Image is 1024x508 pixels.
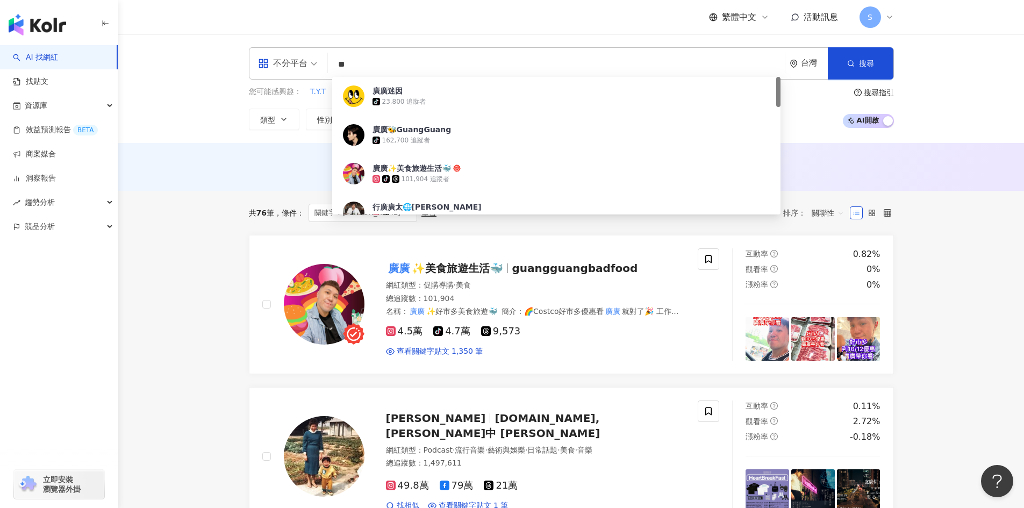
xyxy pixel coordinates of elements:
div: 廣廣迷因 [373,85,403,96]
div: 網紅類型 ： [386,280,685,291]
div: 0% [867,279,880,291]
div: 101,904 追蹤者 [402,175,449,184]
span: 互動率 [746,402,768,410]
button: 搜尋 [828,47,893,80]
span: guangguangbadfood [512,262,638,275]
div: 共 筆 [249,209,274,217]
span: 就對了🎉 工作邀約請私訊 [386,307,679,326]
span: question-circle [854,89,862,96]
a: searchAI 找網紅 [13,52,58,63]
span: 性別 [317,116,332,124]
span: 觀看率 [746,417,768,426]
div: 廣廣🐝GuangGuang [373,124,452,135]
span: 4.7萬 [433,326,470,337]
span: 繁體中文 [722,11,756,23]
span: 4.5萬 [386,326,423,337]
span: 資源庫 [25,94,47,118]
span: 立即安裝 瀏覽器外掛 [43,475,81,494]
span: 9,573 [481,326,521,337]
div: 162,700 追蹤者 [382,136,430,145]
span: question-circle [770,281,778,288]
a: 找貼文 [13,76,48,87]
span: 美食 [456,281,471,289]
div: 7,414 追蹤者 [392,213,432,223]
a: 洞察報告 [13,173,56,184]
span: 互動率 [746,249,768,258]
span: 76 [256,209,267,217]
span: rise [13,199,20,206]
img: logo [9,14,66,35]
span: · [485,446,487,454]
span: S [868,11,872,23]
span: · [525,446,527,454]
span: T.Y.T [310,87,326,97]
div: 台灣 [801,59,828,68]
span: 49.8萬 [386,480,429,491]
span: 🌈Costco好市多優惠看 [524,307,604,316]
a: chrome extension立即安裝 瀏覽器外掛 [14,470,104,499]
mark: 廣廣 [409,305,427,317]
a: 效益預測報告BETA [13,125,98,135]
div: 廣廣✨美食旅遊生活🐳 [373,163,451,174]
span: 21萬 [484,480,518,491]
span: 79萬 [440,480,474,491]
div: 0.82% [853,248,880,260]
span: 流行音樂 [455,446,485,454]
img: KOL Avatar [343,202,364,223]
a: 查看關鍵字貼文 1,350 筆 [386,346,483,357]
span: 觀看率 [746,265,768,274]
span: Podcast [424,446,453,454]
span: · [454,281,456,289]
span: question-circle [770,433,778,440]
img: KOL Avatar [284,416,364,497]
div: 網紅類型 ： [386,445,685,456]
span: 搜尋 [859,59,874,68]
div: 總追蹤數 ： 1,497,611 [386,458,685,469]
div: 總追蹤數 ： 101,904 [386,294,685,304]
span: 日常話題 [527,446,557,454]
img: KOL Avatar [343,85,364,107]
span: 查看關鍵字貼文 1,350 筆 [397,346,483,357]
div: 23,800 追蹤者 [382,97,426,106]
span: environment [790,60,798,68]
div: 2.72% [853,416,880,427]
span: 類型 [260,116,275,124]
span: question-circle [770,250,778,257]
span: 促購導購 [424,281,454,289]
span: 關鍵字：[PERSON_NAME] [309,204,417,222]
img: post-image [837,317,880,361]
img: KOL Avatar [343,163,364,184]
span: 趨勢分析 [25,190,55,214]
span: 競品分析 [25,214,55,239]
span: 漲粉率 [746,432,768,441]
span: · [575,446,577,454]
a: KOL Avatar廣廣✨美食旅遊生活🐳guangguangbadfood網紅類型：促購導購·美食總追蹤數：101,904名稱：廣廣✨好市多美食旅遊🐳簡介：🌈Costco好市多優惠看廣廣就對了🎉... [249,235,894,374]
div: 不分平台 [258,55,307,72]
span: ✨好市多美食旅遊🐳 [426,307,497,316]
span: 關聯性 [812,204,844,221]
mark: 廣廣 [386,260,412,277]
span: question-circle [770,265,778,273]
div: 行廣廣太🌐[PERSON_NAME] [373,202,482,212]
span: 活動訊息 [804,12,838,22]
span: 名稱 ： [386,307,498,316]
iframe: Help Scout Beacon - Open [981,465,1013,497]
a: 商案媒合 [13,149,56,160]
div: 0% [867,263,880,275]
span: [DOMAIN_NAME],[PERSON_NAME]中 [PERSON_NAME] [386,412,600,440]
div: 0.11% [853,400,880,412]
span: · [557,446,560,454]
div: -0.18% [850,431,880,443]
span: appstore [258,58,269,69]
span: 美食 [560,446,575,454]
img: post-image [746,317,789,361]
button: T.Y.T [310,86,327,98]
span: question-circle [770,417,778,425]
span: ✨美食旅遊生活🐳 [412,262,503,275]
img: KOL Avatar [343,124,364,146]
div: 搜尋指引 [864,88,894,97]
img: KOL Avatar [284,264,364,345]
div: 排序： [783,204,850,221]
span: 您可能感興趣： [249,87,302,97]
img: chrome extension [17,476,38,493]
